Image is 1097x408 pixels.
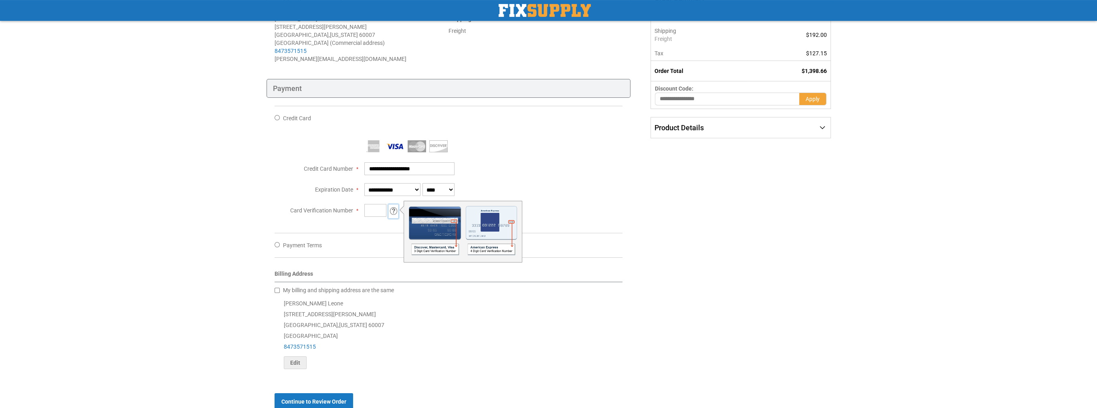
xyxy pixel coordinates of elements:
[315,186,353,193] span: Expiration Date
[275,48,307,54] a: 8473571515
[339,322,367,328] span: [US_STATE]
[655,28,676,34] span: Shipping
[799,93,826,105] button: Apply
[364,140,383,152] img: American Express
[806,96,820,102] span: Apply
[806,50,827,57] span: $127.15
[275,298,623,369] div: [PERSON_NAME] Leone [STREET_ADDRESS][PERSON_NAME] [GEOGRAPHIC_DATA] , 60007 [GEOGRAPHIC_DATA]
[655,85,693,92] span: Discount Code:
[275,15,448,63] address: [PERSON_NAME] Leone [STREET_ADDRESS][PERSON_NAME] [GEOGRAPHIC_DATA] , 60007 [GEOGRAPHIC_DATA] (Co...
[448,27,622,35] div: Freight
[290,360,300,366] span: Edit
[284,356,307,369] button: Edit
[281,398,346,405] span: Continue to Review Order
[802,68,827,74] span: $1,398.66
[655,35,745,43] span: Freight
[499,4,591,17] img: Fix Industrial Supply
[283,242,322,248] span: Payment Terms
[448,16,494,22] strong: :
[409,206,517,255] img: Card Verification Number Visual Reference
[283,287,394,293] span: My billing and shipping address are the same
[806,32,827,38] span: $192.00
[499,4,591,17] a: store logo
[429,140,448,152] img: Discover
[267,79,631,98] div: Payment
[275,56,406,62] span: [PERSON_NAME][EMAIL_ADDRESS][DOMAIN_NAME]
[655,68,683,74] strong: Order Total
[284,343,316,350] a: 8473571515
[330,32,358,38] span: [US_STATE]
[304,166,353,172] span: Credit Card Number
[655,123,704,132] span: Product Details
[275,270,623,282] div: Billing Address
[408,140,426,152] img: MasterCard
[651,46,749,61] th: Tax
[290,207,353,214] span: Card Verification Number
[448,16,492,22] span: Shipping Method
[283,115,311,121] span: Credit Card
[386,140,404,152] img: Visa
